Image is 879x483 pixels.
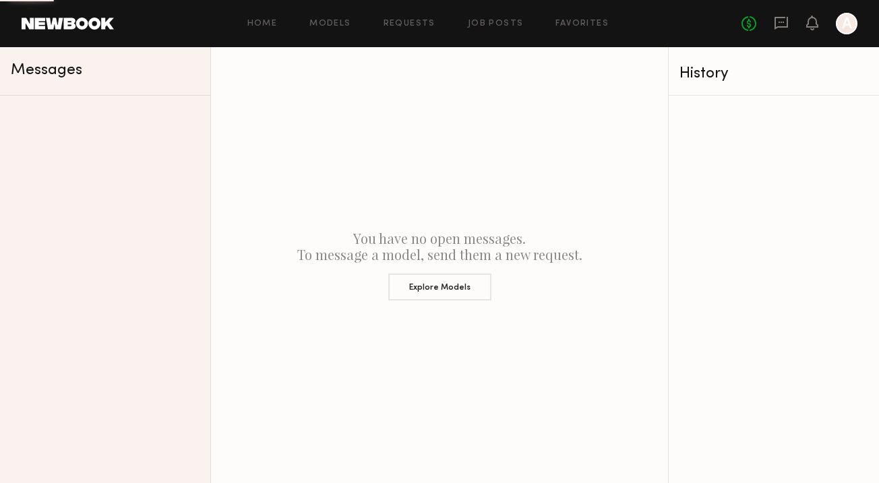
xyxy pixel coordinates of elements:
[247,20,278,28] a: Home
[388,273,491,300] button: Explore Models
[468,20,524,28] a: Job Posts
[11,63,82,78] span: Messages
[679,66,868,82] div: History
[222,263,657,300] a: Explore Models
[836,13,857,34] a: A
[555,20,609,28] a: Favorites
[211,47,668,483] div: You have no open messages. To message a model, send them a new request.
[384,20,435,28] a: Requests
[309,20,351,28] a: Models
